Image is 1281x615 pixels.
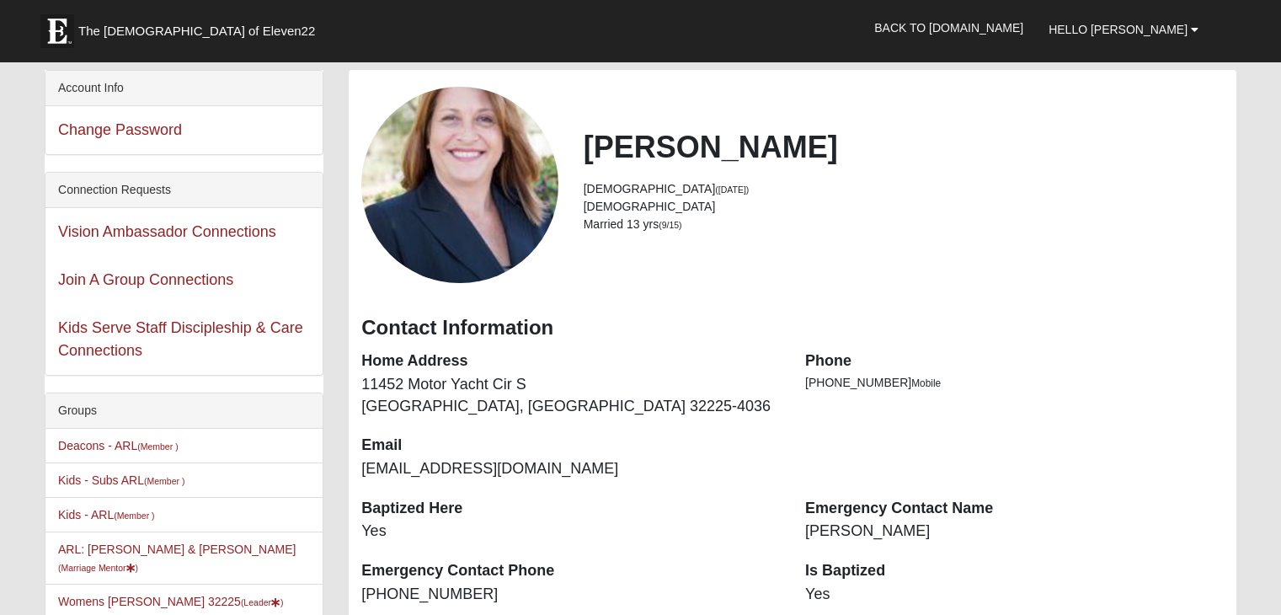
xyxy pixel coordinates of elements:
dt: Email [361,435,780,457]
dt: Baptized Here [361,498,780,520]
small: (Member ) [137,441,178,452]
dt: Is Baptized [805,560,1224,582]
a: Kids - Subs ARL(Member ) [58,473,184,487]
dd: Yes [805,584,1224,606]
a: Kids Serve Staff Discipleship & Care Connections [58,319,303,359]
small: (Member ) [114,511,154,521]
dt: Phone [805,350,1224,372]
span: Mobile [911,377,941,389]
small: (9/15) [659,220,681,230]
dt: Home Address [361,350,780,372]
a: View Fullsize Photo [361,87,558,283]
span: Hello [PERSON_NAME] [1049,23,1188,36]
div: Account Info [45,71,323,106]
li: Married 13 yrs [584,216,1224,233]
a: Vision Ambassador Connections [58,223,276,240]
li: [DEMOGRAPHIC_DATA] [584,180,1224,198]
small: ([DATE]) [715,184,749,195]
dt: Emergency Contact Name [805,498,1224,520]
li: [PHONE_NUMBER] [805,374,1224,392]
a: Change Password [58,121,182,138]
a: Back to [DOMAIN_NAME] [862,7,1036,49]
dd: [EMAIL_ADDRESS][DOMAIN_NAME] [361,458,780,480]
img: Eleven22 logo [40,14,74,48]
a: Deacons - ARL(Member ) [58,439,179,452]
h3: Contact Information [361,316,1224,340]
small: (Leader ) [241,597,284,607]
li: [DEMOGRAPHIC_DATA] [584,198,1224,216]
dd: [PERSON_NAME] [805,521,1224,543]
h2: [PERSON_NAME] [584,129,1224,165]
small: (Member ) [144,476,184,486]
a: Womens [PERSON_NAME] 32225(Leader) [58,595,284,608]
div: Connection Requests [45,173,323,208]
dt: Emergency Contact Phone [361,560,780,582]
div: Groups [45,393,323,429]
a: Kids - ARL(Member ) [58,508,155,521]
a: ARL: [PERSON_NAME] & [PERSON_NAME](Marriage Mentor) [58,543,296,574]
dd: 11452 Motor Yacht Cir S [GEOGRAPHIC_DATA], [GEOGRAPHIC_DATA] 32225-4036 [361,374,780,417]
a: The [DEMOGRAPHIC_DATA] of Eleven22 [32,6,369,48]
dd: Yes [361,521,780,543]
a: Hello [PERSON_NAME] [1036,8,1211,51]
small: (Marriage Mentor ) [58,563,138,573]
a: Join A Group Connections [58,271,233,288]
span: The [DEMOGRAPHIC_DATA] of Eleven22 [78,23,315,40]
dd: [PHONE_NUMBER] [361,584,780,606]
